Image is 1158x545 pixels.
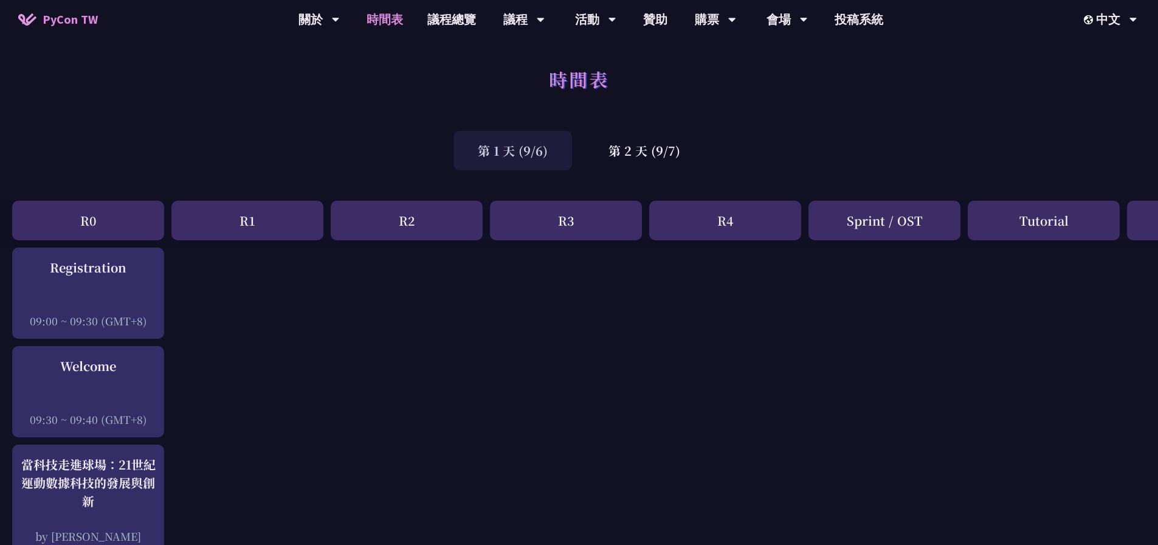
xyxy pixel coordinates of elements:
[18,313,158,328] div: 09:00 ~ 09:30 (GMT+8)
[584,131,705,170] div: 第 2 天 (9/7)
[549,61,609,97] h1: 時間表
[453,131,572,170] div: 第 1 天 (9/6)
[808,201,960,240] div: Sprint / OST
[18,412,158,427] div: 09:30 ~ 09:40 (GMT+8)
[18,13,36,26] img: Home icon of PyCon TW 2025
[43,10,98,29] span: PyCon TW
[171,201,323,240] div: R1
[18,357,158,375] div: Welcome
[6,4,110,35] a: PyCon TW
[490,201,642,240] div: R3
[18,259,158,277] div: Registration
[1084,15,1096,24] img: Locale Icon
[968,201,1120,240] div: Tutorial
[18,456,158,510] div: 當科技走進球場：21世紀運動數據科技的發展與創新
[331,201,483,240] div: R2
[12,201,164,240] div: R0
[18,529,158,544] div: by [PERSON_NAME]
[649,201,801,240] div: R4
